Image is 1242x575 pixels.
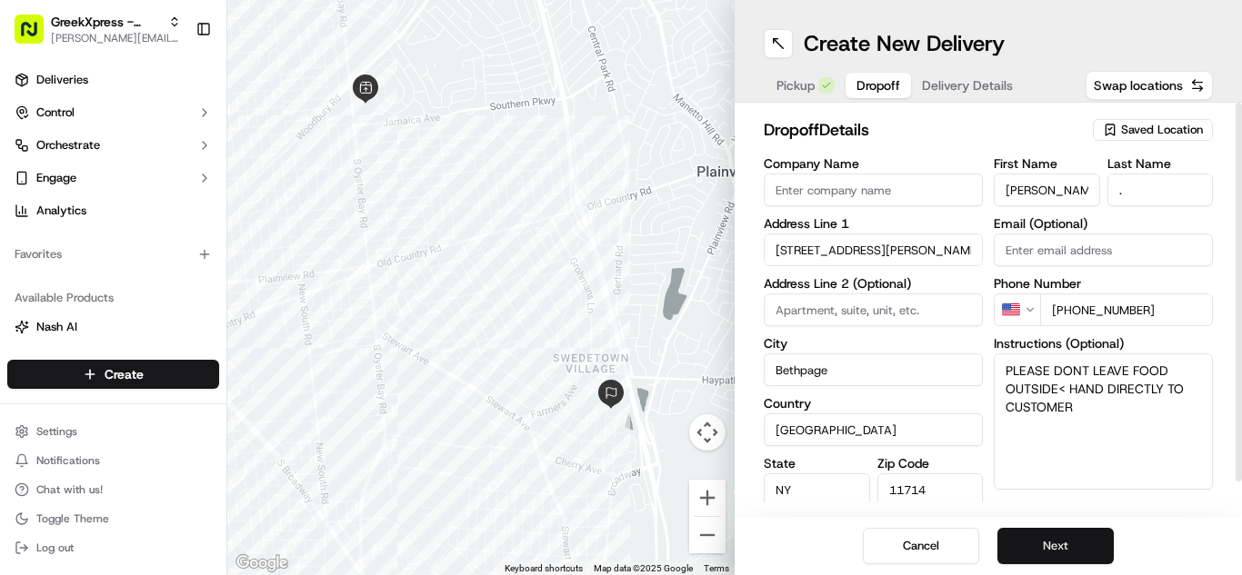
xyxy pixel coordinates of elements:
input: Enter state [764,473,870,506]
span: Knowledge Base [36,406,139,424]
div: We're available if you need us! [82,192,250,206]
p: Welcome 👋 [18,73,331,102]
span: Delivery Details [922,76,1013,94]
span: Nash AI [36,319,77,335]
a: 💻API Documentation [146,399,299,431]
div: 💻 [154,408,168,422]
label: Zip Code [877,457,984,470]
label: Phone Number [994,277,1213,290]
button: Chat with us! [7,477,219,502]
a: Open this area in Google Maps (opens a new window) [232,551,292,575]
button: See all [282,233,331,254]
input: Enter city [764,353,983,386]
img: Google [232,551,292,575]
a: Terms (opens in new tab) [704,563,729,573]
span: Pylon [181,441,220,454]
a: 📗Knowledge Base [11,399,146,431]
button: Orchestrate [7,131,219,160]
a: Powered byPylon [128,440,220,454]
a: Nash AI [15,319,212,335]
button: Keyboard shortcuts [505,562,583,575]
button: Zoom in [689,480,726,516]
div: Past conversations [18,236,122,251]
img: 1736555255976-a54dd68f-1ca7-489b-9aae-adbdc363a1c4 [36,283,51,297]
label: Company Name [764,157,983,170]
button: Swap locations [1086,71,1213,100]
button: GreekXpress - Plainview [51,13,161,31]
span: Orchestrate [36,137,100,154]
div: Favorites [7,240,219,269]
input: Enter zip code [877,473,984,506]
button: Control [7,98,219,127]
span: Notifications [36,453,100,468]
label: City [764,337,983,350]
label: Address Line 1 [764,217,983,230]
span: [PERSON_NAME] [PERSON_NAME] [56,331,241,345]
span: Analytics [36,203,86,219]
textarea: PLEASE DONT LEAVE FOOD OUTSIDE< HAND DIRECTLY TO CUSTOMER [994,353,1213,490]
button: Cancel [863,528,979,564]
span: Chat with us! [36,482,103,497]
span: • [151,282,157,296]
label: First Name [994,157,1100,170]
img: 5e9a9d7314ff4150bce227a61376b483.jpg [38,173,71,206]
div: Start new chat [82,173,298,192]
input: Enter email address [994,233,1213,266]
label: State [764,457,870,470]
button: Settings [7,419,219,444]
span: Settings [36,424,77,439]
button: Log out [7,535,219,560]
span: Engage [36,170,76,186]
label: Country [764,397,983,410]
span: Saved Location [1121,122,1203,138]
button: Create [7,360,219,389]
button: Map camera controls [689,414,726,451]
input: Enter phone number [1040,293,1213,326]
button: Engage [7,164,219,193]
span: API Documentation [172,406,292,424]
button: Notifications [7,448,219,473]
span: • [245,331,251,345]
a: Deliveries [7,65,219,94]
img: Dianne Alexi Soriano [18,313,47,342]
label: Instructions (Optional) [994,337,1213,350]
span: Map data ©2025 Google [594,563,693,573]
label: Email (Optional) [994,217,1213,230]
img: 1736555255976-a54dd68f-1ca7-489b-9aae-adbdc363a1c4 [18,173,51,206]
span: Swap locations [1094,76,1183,94]
label: Last Name [1107,157,1214,170]
a: Analytics [7,196,219,225]
input: Enter address [764,233,983,266]
span: Create [105,365,144,383]
input: Enter country [764,413,983,446]
button: Advanced [994,501,1213,519]
input: Enter first name [994,173,1100,206]
span: [PERSON_NAME] [56,282,147,296]
span: Control [36,104,75,121]
span: [DATE] [161,282,198,296]
div: Available Products [7,283,219,312]
span: [DATE] [255,331,292,345]
button: GreekXpress - Plainview[PERSON_NAME][EMAIL_ADDRESS][DOMAIN_NAME] [7,7,188,51]
input: Got a question? Start typing here... [47,117,327,136]
span: Log out [36,540,74,555]
button: Zoom out [689,517,726,553]
label: Advanced [994,501,1052,519]
img: 1736555255976-a54dd68f-1ca7-489b-9aae-adbdc363a1c4 [36,332,51,346]
button: [PERSON_NAME][EMAIL_ADDRESS][DOMAIN_NAME] [51,31,181,45]
input: Enter last name [1107,173,1214,206]
img: Liam S. [18,264,47,293]
button: Start new chat [309,179,331,201]
span: Deliveries [36,72,88,88]
h1: Create New Delivery [804,29,1005,58]
span: Pickup [776,76,815,94]
label: Address Line 2 (Optional) [764,277,983,290]
button: Saved Location [1093,117,1213,143]
h2: dropoff Details [764,117,1082,143]
img: Nash [18,18,55,55]
button: Next [997,528,1114,564]
span: Toggle Theme [36,511,109,526]
span: Dropoff [856,76,900,94]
